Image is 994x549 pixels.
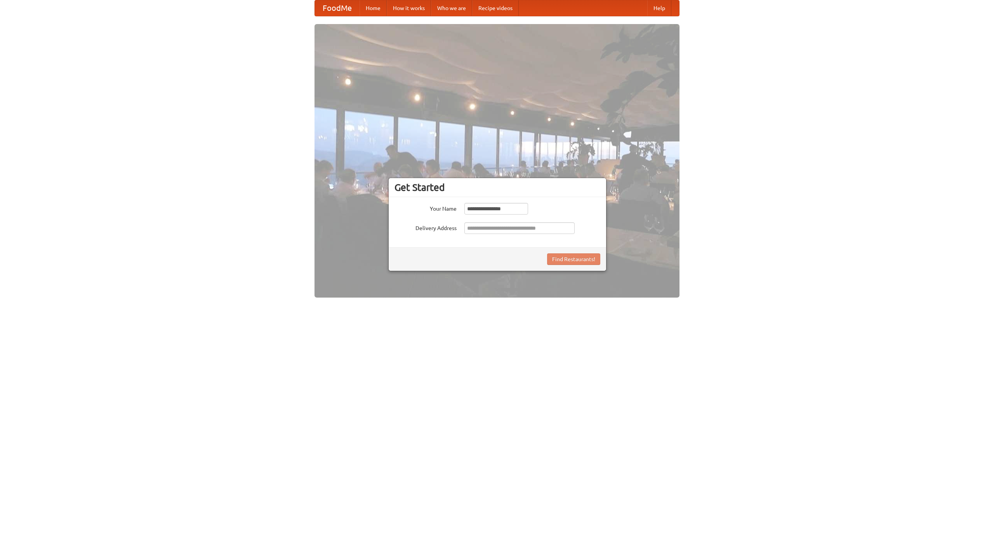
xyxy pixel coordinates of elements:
label: Your Name [394,203,457,213]
a: FoodMe [315,0,360,16]
a: Recipe videos [472,0,519,16]
a: Who we are [431,0,472,16]
a: Help [647,0,671,16]
h3: Get Started [394,182,600,193]
button: Find Restaurants! [547,253,600,265]
a: How it works [387,0,431,16]
a: Home [360,0,387,16]
label: Delivery Address [394,222,457,232]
